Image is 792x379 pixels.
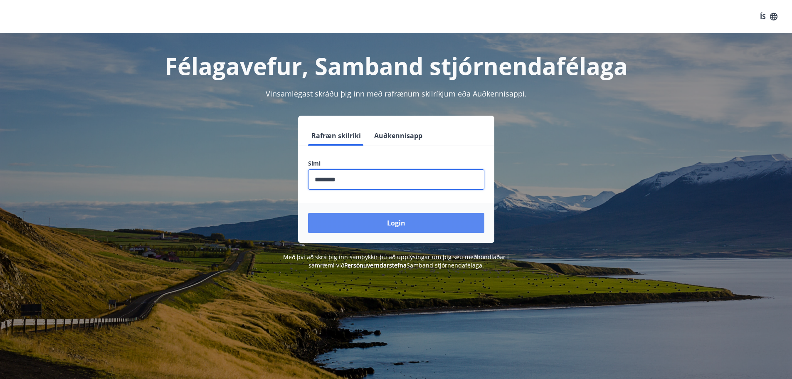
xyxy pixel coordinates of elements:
[283,253,509,269] span: Með því að skrá þig inn samþykkir þú að upplýsingar um þig séu meðhöndlaðar í samræmi við Samband...
[107,50,686,82] h1: Félagavefur, Samband stjórnendafélaga
[308,213,484,233] button: Login
[371,126,426,146] button: Auðkennisapp
[344,261,407,269] a: Persónuverndarstefna
[308,159,484,168] label: Sími
[308,126,364,146] button: Rafræn skilríki
[266,89,527,99] span: Vinsamlegast skráðu þig inn með rafrænum skilríkjum eða Auðkennisappi.
[755,9,782,24] button: ÍS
